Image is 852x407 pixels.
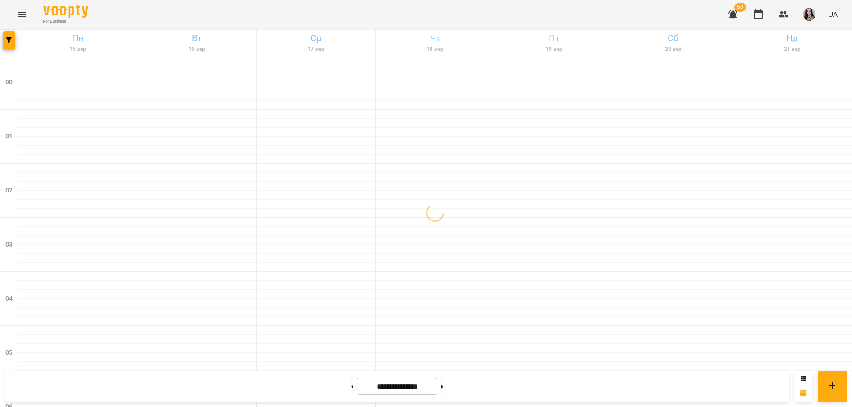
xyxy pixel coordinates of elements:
button: Menu [11,4,32,25]
h6: 00 [5,78,13,87]
h6: Пт [496,31,612,45]
h6: Ср [258,31,374,45]
img: Voopty Logo [43,5,88,18]
h6: Пн [20,31,136,45]
h6: 20 вер [615,45,731,54]
h6: 04 [5,294,13,304]
h6: 17 вер [258,45,374,54]
h6: 19 вер [496,45,612,54]
h6: Сб [615,31,731,45]
h6: Вт [139,31,255,45]
span: For Business [43,18,88,24]
h6: 05 [5,348,13,358]
span: 59 [734,3,746,12]
h6: 18 вер [377,45,493,54]
button: UA [825,6,841,23]
h6: 15 вер [20,45,136,54]
h6: 03 [5,240,13,250]
img: 23d2127efeede578f11da5c146792859.jpg [803,8,815,21]
h6: 01 [5,132,13,142]
h6: Чт [377,31,493,45]
h6: 02 [5,186,13,196]
h6: 16 вер [139,45,255,54]
span: UA [828,9,838,19]
h6: Нд [734,31,850,45]
h6: 21 вер [734,45,850,54]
